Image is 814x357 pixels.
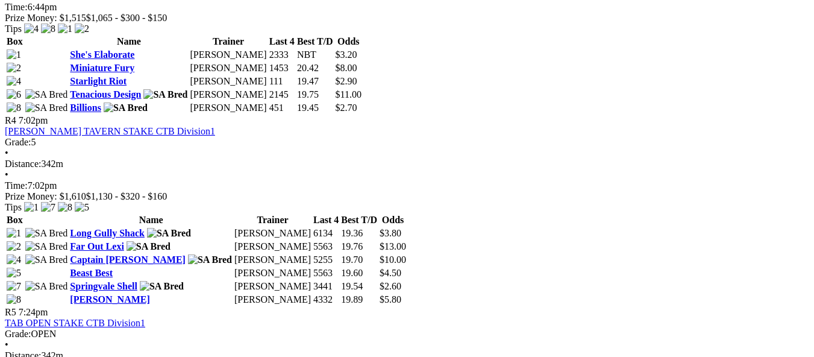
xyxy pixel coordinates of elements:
img: 4 [7,254,21,265]
a: Billions [70,103,101,113]
td: 6134 [313,227,339,239]
img: 1 [24,202,39,213]
td: [PERSON_NAME] [234,267,312,279]
td: 111 [269,75,295,87]
td: 19.45 [296,102,334,114]
span: $2.90 [336,76,357,86]
span: Box [7,215,23,225]
td: 19.70 [340,254,378,266]
td: 5255 [313,254,339,266]
td: [PERSON_NAME] [190,102,268,114]
img: 8 [41,24,55,34]
span: $2.60 [380,281,401,291]
td: [PERSON_NAME] [190,62,268,74]
td: [PERSON_NAME] [234,227,312,239]
img: 8 [58,202,72,213]
div: 342m [5,159,809,169]
img: 7 [7,281,21,292]
img: SA Bred [147,228,191,239]
span: $11.00 [336,89,362,100]
img: 4 [7,76,21,87]
img: 2 [7,241,21,252]
td: NBT [296,49,334,61]
a: Far Out Lexi [70,241,124,251]
span: Time: [5,180,28,191]
img: SA Bred [25,281,68,292]
span: Box [7,36,23,46]
span: Distance: [5,159,41,169]
th: Trainer [234,214,312,226]
th: Odds [335,36,362,48]
img: 8 [7,103,21,113]
a: [PERSON_NAME] [70,294,149,305]
th: Best T/D [296,36,334,48]
img: SA Bred [127,241,171,252]
th: Odds [379,214,407,226]
span: $2.70 [336,103,357,113]
th: Last 4 [313,214,339,226]
div: 7:02pm [5,180,809,191]
span: $8.00 [336,63,357,73]
th: Name [69,214,233,226]
span: $10.00 [380,254,406,265]
div: 5 [5,137,809,148]
th: Best T/D [340,214,378,226]
img: SA Bred [140,281,184,292]
img: SA Bred [25,241,68,252]
a: Tenacious Design [70,89,141,100]
a: Long Gully Shack [70,228,145,238]
td: [PERSON_NAME] [234,241,312,253]
span: $3.80 [380,228,401,238]
img: 6 [7,89,21,100]
td: 20.42 [296,62,334,74]
img: 1 [7,228,21,239]
div: 6:44pm [5,2,809,13]
td: 19.54 [340,280,378,292]
a: Springvale Shell [70,281,137,291]
img: SA Bred [188,254,232,265]
img: 7 [41,202,55,213]
td: [PERSON_NAME] [190,75,268,87]
img: 2 [75,24,89,34]
div: Prize Money: $1,515 [5,13,809,24]
span: Tips [5,202,22,212]
td: 19.47 [296,75,334,87]
img: SA Bred [25,228,68,239]
a: Miniature Fury [70,63,134,73]
span: Grade: [5,137,31,147]
td: [PERSON_NAME] [190,89,268,101]
img: SA Bred [25,103,68,113]
img: 5 [7,268,21,279]
span: • [5,169,8,180]
a: [PERSON_NAME] TAVERN STAKE CTB Division1 [5,126,215,136]
img: 1 [58,24,72,34]
td: 4332 [313,294,339,306]
td: 19.75 [296,89,334,101]
img: 4 [24,24,39,34]
span: $1,065 - $300 - $150 [86,13,167,23]
td: 2333 [269,49,295,61]
img: SA Bred [104,103,148,113]
span: R5 [5,307,16,317]
td: 1453 [269,62,295,74]
img: SA Bred [25,89,68,100]
span: Grade: [5,329,31,339]
span: • [5,340,8,350]
span: Time: [5,2,28,12]
td: 19.76 [340,241,378,253]
span: $4.50 [380,268,401,278]
a: TAB OPEN STAKE CTB Division1 [5,318,145,328]
span: $5.80 [380,294,401,305]
img: SA Bred [143,89,187,100]
td: 19.36 [340,227,378,239]
img: 1 [7,49,21,60]
td: 19.89 [340,294,378,306]
span: R4 [5,115,16,125]
td: 2145 [269,89,295,101]
div: OPEN [5,329,809,340]
span: $13.00 [380,241,406,251]
th: Last 4 [269,36,295,48]
td: 5563 [313,267,339,279]
span: 7:24pm [19,307,48,317]
td: [PERSON_NAME] [190,49,268,61]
